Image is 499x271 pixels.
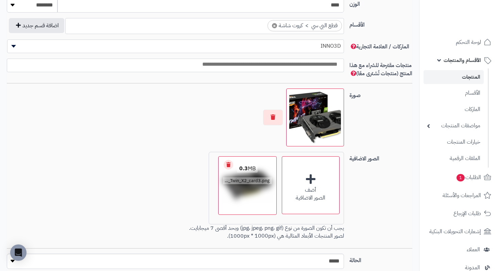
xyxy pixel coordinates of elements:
[220,158,275,213] img: catalog/1756581342666-INNO3D_3050_Twin_X2_card3.png
[424,187,495,204] a: المراجعات والأسئلة
[424,70,484,84] a: المنتجات
[457,174,465,181] span: 1
[7,224,344,240] p: يجب أن تكون الصورة من نوع (jpg، jpeg، png، gif) وبحد أقصى 7 ميجابايت. لصور المنتجات الأبعاد المثا...
[7,39,344,53] span: INNO3D
[282,186,339,194] div: أضف
[289,92,341,143] img: +zBi7UaSUQAAAABJRU5ErkJggg==
[349,43,409,51] span: الماركات / العلامة التجارية
[424,34,495,50] a: لوحة التحكم
[237,164,258,173] span: MB
[456,37,481,47] span: لوحة التحكم
[10,244,27,261] div: Open Intercom Messenger
[444,55,481,65] span: الأقسام والمنتجات
[424,241,495,258] a: العملاء
[272,23,277,28] span: ×
[347,89,415,99] label: صورة
[282,194,339,202] div: الصور الاضافية
[424,169,495,186] a: الطلبات1
[424,86,484,100] a: الأقسام
[424,223,495,240] a: إشعارات التحويلات البنكية
[347,254,415,265] label: الحالة
[424,118,484,133] a: مواصفات المنتجات
[443,191,481,200] span: المراجعات والأسئلة
[424,205,495,222] a: طلبات الإرجاع
[453,19,493,33] img: logo-2.png
[347,18,415,29] label: الأقسام
[467,245,480,254] span: العملاء
[424,102,484,117] a: الماركات
[349,61,412,78] span: منتجات مقترحة للشراء مع هذا المنتج (منتجات تُشترى معًا)
[239,164,248,173] strong: 0.3
[224,160,233,170] a: Remove file
[429,227,481,236] span: إشعارات التحويلات البنكية
[268,20,342,31] li: قطع البي سي > كروت شاشة
[7,41,344,51] span: INNO3D
[424,135,484,149] a: خيارات المنتجات
[456,173,481,182] span: الطلبات
[453,209,481,218] span: طلبات الإرجاع
[424,151,484,166] a: الملفات الرقمية
[9,18,64,33] button: اضافة قسم جديد
[347,152,415,163] label: الصور الاضافية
